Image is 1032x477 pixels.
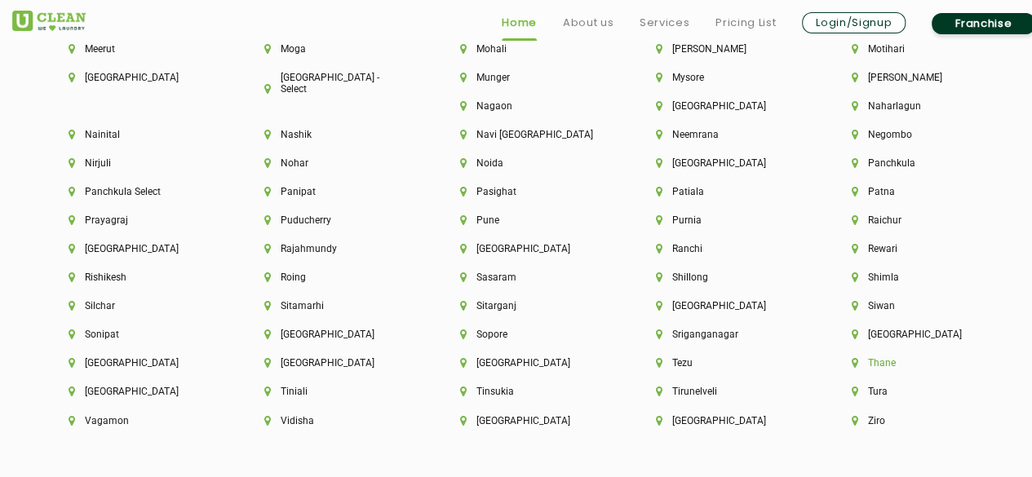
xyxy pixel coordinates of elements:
[656,243,796,254] li: Ranchi
[12,11,86,31] img: UClean Laundry and Dry Cleaning
[460,129,600,140] li: Navi [GEOGRAPHIC_DATA]
[69,157,209,169] li: Nirjuli
[264,357,405,369] li: [GEOGRAPHIC_DATA]
[460,214,600,226] li: Pune
[460,157,600,169] li: Noida
[264,157,405,169] li: Nohar
[264,329,405,340] li: [GEOGRAPHIC_DATA]
[264,43,405,55] li: Moga
[563,13,613,33] a: About us
[264,386,405,397] li: Tiniali
[460,72,600,83] li: Munger
[264,72,405,95] li: [GEOGRAPHIC_DATA] - Select
[460,186,600,197] li: Pasighat
[656,300,796,311] li: [GEOGRAPHIC_DATA]
[264,300,405,311] li: Sitamarhi
[852,129,992,140] li: Negombo
[264,243,405,254] li: Rajahmundy
[69,243,209,254] li: [GEOGRAPHIC_DATA]
[852,329,992,340] li: [GEOGRAPHIC_DATA]
[69,214,209,226] li: Prayagraj
[656,386,796,397] li: Tirunelveli
[852,243,992,254] li: Rewari
[852,357,992,369] li: Thane
[656,157,796,169] li: [GEOGRAPHIC_DATA]
[69,272,209,283] li: Rishikesh
[460,272,600,283] li: Sasaram
[69,72,209,83] li: [GEOGRAPHIC_DATA]
[802,12,906,33] a: Login/Signup
[656,100,796,112] li: [GEOGRAPHIC_DATA]
[264,414,405,426] li: Vidisha
[460,243,600,254] li: [GEOGRAPHIC_DATA]
[852,43,992,55] li: Motihari
[852,72,992,83] li: [PERSON_NAME]
[656,357,796,369] li: Tezu
[715,13,776,33] a: Pricing List
[656,186,796,197] li: Patiala
[656,129,796,140] li: Neemrana
[69,329,209,340] li: Sonipat
[852,272,992,283] li: Shimla
[69,43,209,55] li: Meerut
[656,272,796,283] li: Shillong
[69,386,209,397] li: [GEOGRAPHIC_DATA]
[460,300,600,311] li: Sitarganj
[656,214,796,226] li: Purnia
[69,357,209,369] li: [GEOGRAPHIC_DATA]
[502,13,537,33] a: Home
[460,329,600,340] li: Sopore
[656,43,796,55] li: [PERSON_NAME]
[852,100,992,112] li: Naharlagun
[264,129,405,140] li: Nashik
[69,186,209,197] li: Panchkula Select
[264,186,405,197] li: Panipat
[656,329,796,340] li: Sriganganagar
[69,300,209,311] li: Silchar
[460,386,600,397] li: Tinsukia
[852,157,992,169] li: Panchkula
[69,414,209,426] li: Vagamon
[460,100,600,112] li: Nagaon
[656,72,796,83] li: Mysore
[656,414,796,426] li: [GEOGRAPHIC_DATA]
[264,214,405,226] li: Puducherry
[852,414,992,426] li: Ziro
[69,129,209,140] li: Nainital
[460,357,600,369] li: [GEOGRAPHIC_DATA]
[460,43,600,55] li: Mohali
[852,300,992,311] li: Siwan
[852,214,992,226] li: Raichur
[852,386,992,397] li: Tura
[852,186,992,197] li: Patna
[460,414,600,426] li: [GEOGRAPHIC_DATA]
[640,13,689,33] a: Services
[264,272,405,283] li: Roing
